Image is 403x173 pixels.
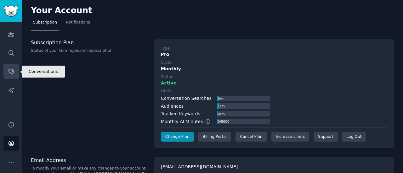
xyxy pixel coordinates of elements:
div: Cancel Plan [236,132,267,142]
div: 0 / ∞ [217,96,224,101]
div: Cycle [161,60,171,66]
a: Change Plan [161,132,194,142]
div: Pro [161,51,388,58]
div: Audiences [161,103,184,110]
p: Status of your GummySearch subscription [31,48,148,54]
div: Limits [161,89,173,94]
div: Billing Portal [198,132,231,142]
div: Tracked Keywords [161,111,200,117]
div: 0 / 25 [217,111,226,117]
div: Log Out [342,132,366,142]
a: Notifications [64,18,92,30]
div: Type [161,46,170,51]
span: Subscription [33,20,57,25]
div: Conversation Searches [161,95,212,102]
span: Active [161,80,176,86]
div: Monthly [161,66,388,72]
div: Status [161,74,173,80]
h2: Your Account [31,6,92,16]
h3: Subscription Plan [31,39,148,46]
div: 1 / 25 [217,103,226,109]
img: GummySearch logo [4,6,18,17]
span: Notifications [66,20,90,25]
h3: Email Address [31,157,148,164]
div: 0 / 5000 [217,119,230,124]
a: Subscription [31,18,59,30]
a: Increase Limits [271,132,309,142]
div: Monthly AI Minutes [161,118,217,125]
a: Support [314,132,338,142]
